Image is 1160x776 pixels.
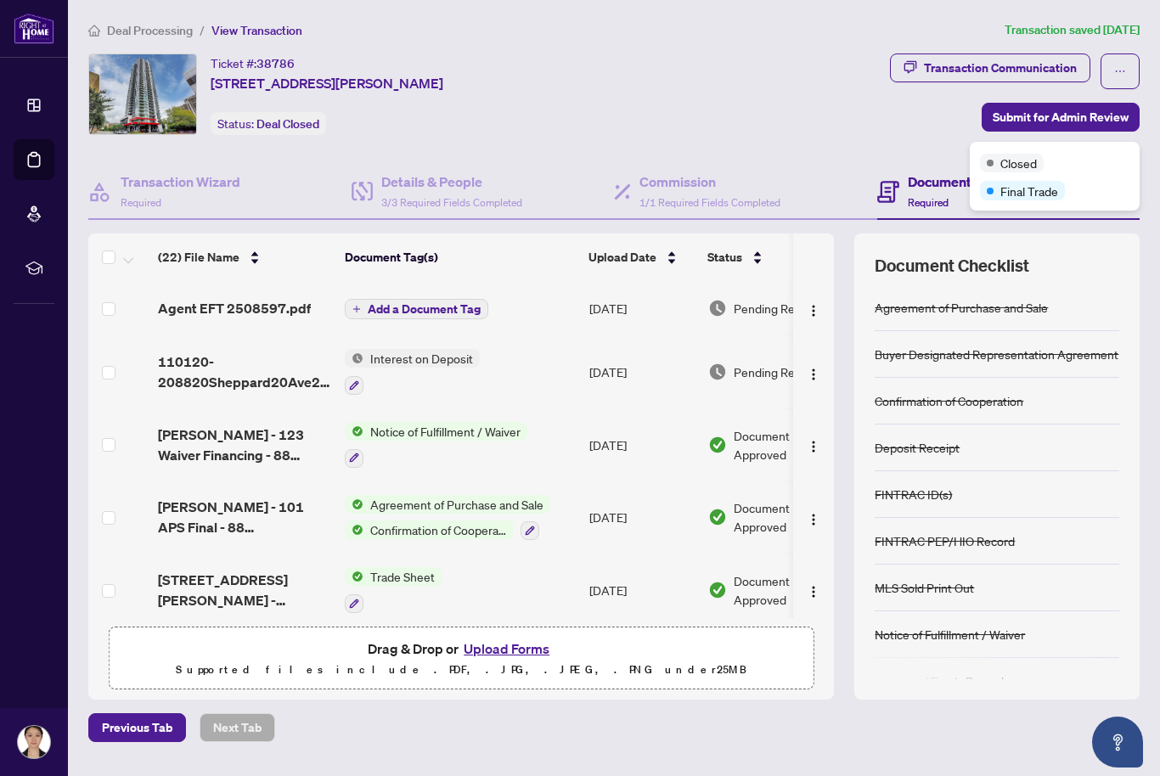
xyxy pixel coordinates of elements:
div: Confirmation of Cooperation [875,391,1023,410]
img: Status Icon [345,567,363,586]
img: Logo [807,368,820,381]
img: Document Status [708,363,727,381]
span: [STREET_ADDRESS][PERSON_NAME] - REVISED TS.pdf [158,570,331,610]
span: Drag & Drop orUpload FormsSupported files include .PDF, .JPG, .JPEG, .PNG under25MB [110,627,813,690]
th: Status [701,233,845,281]
span: Agreement of Purchase and Sale [363,495,550,514]
button: Logo [800,295,827,322]
td: [DATE] [583,281,701,335]
button: Open asap [1092,717,1143,768]
h4: Transaction Wizard [121,172,240,192]
span: Document Approved [734,498,839,536]
td: [DATE] [583,408,701,481]
span: 3/3 Required Fields Completed [381,196,522,209]
span: (22) File Name [158,248,239,267]
h4: Commission [639,172,780,192]
div: MLS Sold Print Out [875,578,974,597]
img: Logo [807,585,820,599]
img: Status Icon [345,495,363,514]
span: ellipsis [1114,65,1126,77]
span: [PERSON_NAME] - 123 Waiver Financing - 88 [PERSON_NAME].pdf [158,425,331,465]
div: Notice of Fulfillment / Waiver [875,625,1025,644]
article: Transaction saved [DATE] [1005,20,1140,40]
button: Status IconNotice of Fulfillment / Waiver [345,422,527,468]
span: Pending Review [734,299,819,318]
img: Logo [807,513,820,526]
span: [STREET_ADDRESS][PERSON_NAME] [211,73,443,93]
span: Upload Date [588,248,656,267]
th: (22) File Name [151,233,338,281]
span: Drag & Drop or [368,638,555,660]
span: Pending Review [734,363,819,381]
img: Document Status [708,436,727,454]
h4: Documents [908,172,978,192]
p: Supported files include .PDF, .JPG, .JPEG, .PNG under 25 MB [120,660,802,680]
button: Logo [800,431,827,458]
span: Final Trade [1000,182,1058,200]
span: Closed [1000,154,1037,172]
img: Status Icon [345,520,363,539]
button: Previous Tab [88,713,186,742]
span: plus [352,305,361,313]
span: Required [908,196,949,209]
button: Next Tab [200,713,275,742]
td: [DATE] [583,554,701,627]
td: [DATE] [583,335,701,408]
button: Transaction Communication [890,53,1090,82]
button: Add a Document Tag [345,298,488,320]
span: Document Checklist [875,254,1029,278]
th: Upload Date [582,233,701,281]
span: 1/1 Required Fields Completed [639,196,780,209]
span: Required [121,196,161,209]
button: Submit for Admin Review [982,103,1140,132]
span: Notice of Fulfillment / Waiver [363,422,527,441]
button: Logo [800,503,827,531]
span: Document Approved [734,426,839,464]
button: Logo [800,576,827,604]
img: IMG-C12074305_1.jpg [89,54,196,134]
span: Agent EFT 2508597.pdf [158,298,311,318]
button: Logo [800,358,827,385]
div: Agreement of Purchase and Sale [875,298,1048,317]
h4: Details & People [381,172,522,192]
span: Add a Document Tag [368,303,481,315]
img: Profile Icon [18,726,50,758]
img: Status Icon [345,349,363,368]
span: Status [707,248,742,267]
span: Submit for Admin Review [993,104,1129,131]
span: Confirmation of Cooperation [363,520,514,539]
img: Logo [807,304,820,318]
div: FINTRAC PEP/HIO Record [875,531,1015,550]
img: Document Status [708,299,727,318]
span: 38786 [256,56,295,71]
img: Document Status [708,508,727,526]
span: 110120-208820Sheppard20Ave20E20-2028Ontario292060220-20Disclosure 2.pdf [158,351,331,392]
span: View Transaction [211,23,302,38]
button: Upload Forms [459,638,555,660]
img: logo [14,13,54,44]
li: / [200,20,205,40]
span: Interest on Deposit [363,349,480,368]
img: Logo [807,440,820,453]
img: Status Icon [345,422,363,441]
div: Buyer Designated Representation Agreement [875,345,1118,363]
span: Previous Tab [102,714,172,741]
button: Status IconAgreement of Purchase and SaleStatus IconConfirmation of Cooperation [345,495,550,541]
span: home [88,25,100,37]
div: Transaction Communication [924,54,1077,82]
div: Status: [211,112,326,135]
span: Document Approved [734,571,839,609]
span: Trade Sheet [363,567,442,586]
div: Ticket #: [211,53,295,73]
td: [DATE] [583,481,701,554]
div: FINTRAC ID(s) [875,485,952,503]
button: Add a Document Tag [345,299,488,319]
span: [PERSON_NAME] - 101 APS Final - 88 Sheppard_[DATE] 15_40_33 .pdf [158,497,331,537]
button: Status IconTrade Sheet [345,567,442,613]
div: Deposit Receipt [875,438,960,457]
span: Deal Processing [107,23,193,38]
span: Deal Closed [256,116,319,132]
th: Document Tag(s) [338,233,582,281]
button: Status IconInterest on Deposit [345,349,480,395]
img: Document Status [708,581,727,599]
